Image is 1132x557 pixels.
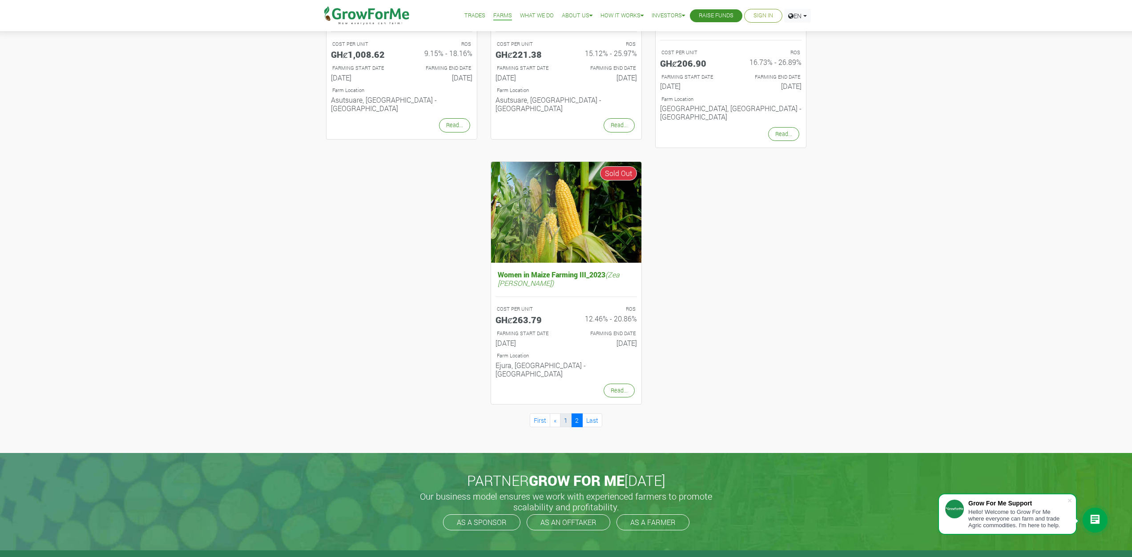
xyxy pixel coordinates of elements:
[573,314,637,323] h6: 12.46% - 20.86%
[574,305,636,313] p: ROS
[496,268,637,289] h5: Women in Maize Farming III_2023
[408,49,472,57] h6: 9.15% - 18.16%
[332,64,394,72] p: FARMING START DATE
[660,104,802,121] h6: [GEOGRAPHIC_DATA], [GEOGRAPHIC_DATA] - [GEOGRAPHIC_DATA]
[554,416,556,425] span: «
[604,384,635,397] a: Read...
[661,49,723,56] p: COST PER UNIT
[326,413,806,427] nav: Page Navigation
[497,64,558,72] p: FARMING START DATE
[323,472,810,489] h2: PARTNER [DATE]
[464,11,485,20] a: Trades
[497,87,636,94] p: Location of Farm
[661,96,800,103] p: Location of Farm
[574,40,636,48] p: ROS
[784,9,811,23] a: EN
[768,127,799,141] a: Read...
[332,40,394,48] p: COST PER UNIT
[573,49,637,57] h6: 15.12% - 25.97%
[739,73,800,81] p: FARMING END DATE
[439,118,470,132] a: Read...
[497,40,558,48] p: COST PER UNIT
[530,413,550,427] a: First
[573,73,637,82] h6: [DATE]
[497,330,558,337] p: FARMING START DATE
[331,96,472,112] h6: Asutsuare, [GEOGRAPHIC_DATA] - [GEOGRAPHIC_DATA]
[661,73,723,81] p: FARMING START DATE
[604,118,635,132] a: Read...
[616,514,689,530] a: AS A FARMER
[331,49,395,60] h5: GHȼ1,008.62
[968,500,1067,507] div: Grow For Me Support
[739,49,800,56] p: ROS
[411,491,722,512] h5: Our business model ensures we work with experienced farmers to promote scalability and profitabil...
[410,64,471,72] p: FARMING END DATE
[443,514,520,530] a: AS A SPONSOR
[560,413,572,427] a: 1
[737,58,802,66] h6: 16.73% - 26.89%
[737,82,802,90] h6: [DATE]
[660,58,724,68] h5: GHȼ206.90
[699,11,733,20] a: Raise Funds
[574,330,636,337] p: FARMING END DATE
[496,339,560,347] h6: [DATE]
[574,64,636,72] p: FARMING END DATE
[600,11,644,20] a: How it Works
[496,314,560,325] h5: GHȼ263.79
[527,514,610,530] a: AS AN OFFTAKER
[497,352,636,360] p: Location of Farm
[498,270,620,288] i: (Zea [PERSON_NAME])
[562,11,592,20] a: About Us
[571,413,583,427] a: 2
[497,305,558,313] p: COST PER UNIT
[573,339,637,347] h6: [DATE]
[652,11,685,20] a: Investors
[332,87,471,94] p: Location of Farm
[408,73,472,82] h6: [DATE]
[660,82,724,90] h6: [DATE]
[529,471,624,490] span: GROW FOR ME
[520,11,554,20] a: What We Do
[968,509,1067,529] div: Hello! Welcome to Grow For Me where everyone can farm and trade Agric commodities. I'm here to help.
[600,166,637,180] span: Sold Out
[491,162,641,263] img: growforme image
[493,11,512,20] a: Farms
[753,11,773,20] a: Sign In
[496,96,637,112] h6: Asutsuare, [GEOGRAPHIC_DATA] - [GEOGRAPHIC_DATA]
[496,49,560,60] h5: GHȼ221.38
[331,73,395,82] h6: [DATE]
[496,73,560,82] h6: [DATE]
[496,361,637,378] h6: Ejura, [GEOGRAPHIC_DATA] - [GEOGRAPHIC_DATA]
[410,40,471,48] p: ROS
[582,413,602,427] a: Last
